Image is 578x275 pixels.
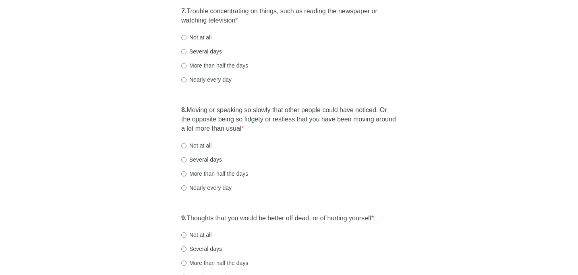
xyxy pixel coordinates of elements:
input: Several days [181,246,186,252]
input: Not at all [181,232,186,238]
strong: 8. [181,107,186,113]
label: Nearly every day [181,184,232,192]
label: Several days [181,156,222,164]
strong: 9. [181,215,186,222]
label: More than half the days [181,259,248,267]
input: Several days [181,49,186,54]
label: Not at all [181,33,211,41]
label: More than half the days [181,62,248,70]
input: More than half the days [181,261,186,266]
label: Thoughts that you would be better off dead, or of hurting yourself [181,214,374,223]
input: Nearly every day [181,185,186,191]
input: Not at all [181,35,186,40]
input: More than half the days [181,171,186,176]
label: Moving or speaking so slowly that other people could have noticed. Or the opposite being so fidge... [181,106,397,133]
label: More than half the days [181,170,248,178]
input: More than half the days [181,63,186,68]
label: Not at all [181,231,211,239]
input: Nearly every day [181,77,186,82]
label: Not at all [181,142,211,150]
input: Several days [181,157,186,162]
label: Several days [181,245,222,253]
label: Several days [181,47,222,55]
input: Not at all [181,143,186,148]
label: Trouble concentrating on things, such as reading the newspaper or watching television [181,7,397,25]
label: Nearly every day [181,76,232,84]
strong: 7. [181,8,186,14]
